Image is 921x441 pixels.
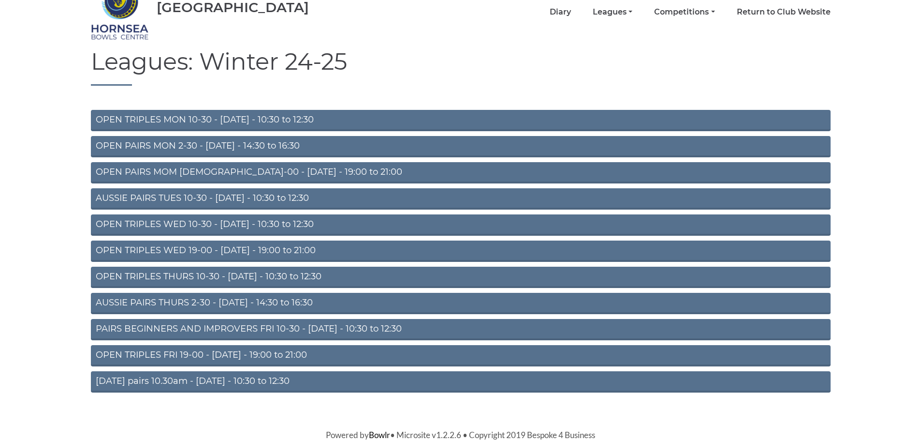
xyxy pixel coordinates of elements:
[369,430,390,440] a: Bowlr
[91,241,831,262] a: OPEN TRIPLES WED 19-00 - [DATE] - 19:00 to 21:00
[737,7,831,17] a: Return to Club Website
[91,49,831,86] h1: Leagues: Winter 24-25
[593,7,632,17] a: Leagues
[654,7,715,17] a: Competitions
[91,162,831,183] a: OPEN PAIRS MOM [DEMOGRAPHIC_DATA]-00 - [DATE] - 19:00 to 21:00
[550,7,571,17] a: Diary
[91,371,831,393] a: [DATE] pairs 10.30am - [DATE] - 10:30 to 12:30
[91,345,831,366] a: OPEN TRIPLES FRI 19-00 - [DATE] - 19:00 to 21:00
[91,214,831,236] a: OPEN TRIPLES WED 10-30 - [DATE] - 10:30 to 12:30
[91,267,831,288] a: OPEN TRIPLES THURS 10-30 - [DATE] - 10:30 to 12:30
[91,188,831,210] a: AUSSIE PAIRS TUES 10-30 - [DATE] - 10:30 to 12:30
[91,319,831,340] a: PAIRS BEGINNERS AND IMPROVERS FRI 10-30 - [DATE] - 10:30 to 12:30
[91,293,831,314] a: AUSSIE PAIRS THURS 2-30 - [DATE] - 14:30 to 16:30
[91,110,831,131] a: OPEN TRIPLES MON 10-30 - [DATE] - 10:30 to 12:30
[91,136,831,157] a: OPEN PAIRS MON 2-30 - [DATE] - 14:30 to 16:30
[326,430,595,440] span: Powered by • Microsite v1.2.2.6 • Copyright 2019 Bespoke 4 Business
